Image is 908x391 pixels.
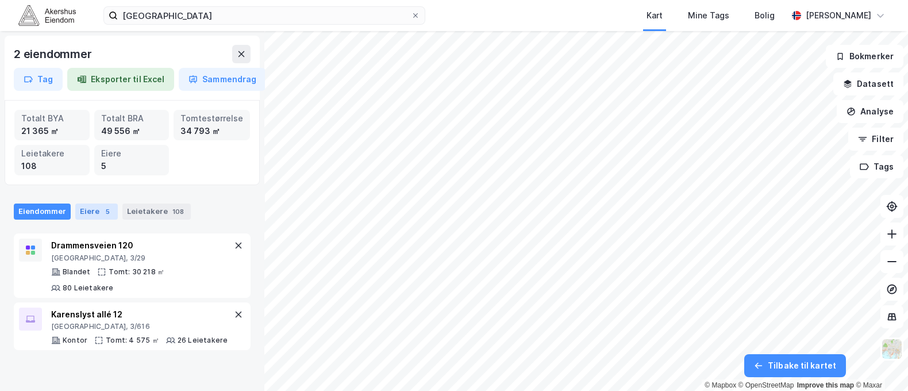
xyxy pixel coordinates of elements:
[101,112,163,125] div: Totalt BRA
[63,336,87,345] div: Kontor
[21,160,83,172] div: 108
[102,206,113,217] div: 5
[21,147,83,160] div: Leietakere
[848,128,903,151] button: Filter
[21,112,83,125] div: Totalt BYA
[797,381,854,389] a: Improve this map
[837,100,903,123] button: Analyse
[51,254,232,263] div: [GEOGRAPHIC_DATA], 3/29
[14,45,94,63] div: 2 eiendommer
[738,381,794,389] a: OpenStreetMap
[51,322,228,331] div: [GEOGRAPHIC_DATA], 3/616
[178,336,228,345] div: 26 Leietakere
[180,125,243,137] div: 34 793 ㎡
[101,147,163,160] div: Eiere
[67,68,174,91] button: Eksporter til Excel
[51,308,228,321] div: Karenslyst allé 12
[51,239,232,252] div: Drammensveien 120
[755,9,775,22] div: Bolig
[75,204,118,220] div: Eiere
[14,204,71,220] div: Eiendommer
[109,267,164,277] div: Tomt: 30 218 ㎡
[18,5,76,25] img: akershus-eiendom-logo.9091f326c980b4bce74ccdd9f866810c.svg
[170,206,186,217] div: 108
[180,112,243,125] div: Tomtestørrelse
[63,283,114,293] div: 80 Leietakere
[122,204,191,220] div: Leietakere
[705,381,736,389] a: Mapbox
[688,9,729,22] div: Mine Tags
[850,155,903,178] button: Tags
[806,9,871,22] div: [PERSON_NAME]
[851,336,908,391] iframe: Chat Widget
[21,125,83,137] div: 21 365 ㎡
[826,45,903,68] button: Bokmerker
[851,336,908,391] div: Kontrollprogram for chat
[118,7,411,24] input: Søk på adresse, matrikkel, gårdeiere, leietakere eller personer
[63,267,90,277] div: Blandet
[744,354,846,377] button: Tilbake til kartet
[101,125,163,137] div: 49 556 ㎡
[647,9,663,22] div: Kart
[179,68,266,91] button: Sammendrag
[14,68,63,91] button: Tag
[106,336,159,345] div: Tomt: 4 575 ㎡
[101,160,163,172] div: 5
[833,72,903,95] button: Datasett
